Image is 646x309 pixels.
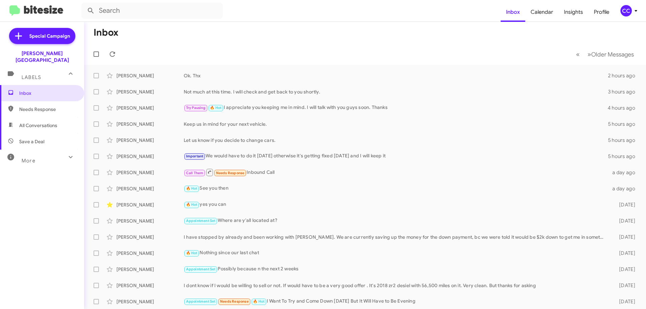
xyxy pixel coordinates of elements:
button: Next [583,47,638,61]
span: Needs Response [220,299,249,304]
span: Labels [22,74,41,80]
div: Inbound Call [184,168,608,177]
input: Search [81,3,223,19]
span: 🔥 Hot [186,202,198,207]
div: [DATE] [608,298,641,305]
span: Appointment Set [186,267,216,271]
button: Previous [572,47,584,61]
span: 🔥 Hot [210,106,221,110]
div: Possibly because n the next 2 weeks [184,265,608,273]
a: Inbox [501,2,525,22]
div: a day ago [608,169,641,176]
span: « [576,50,580,59]
span: More [22,158,35,164]
div: [PERSON_NAME] [116,250,184,257]
div: [PERSON_NAME] [116,282,184,289]
div: a day ago [608,185,641,192]
button: CC [615,5,639,16]
div: I have stopped by already and been working with [PERSON_NAME]. We are currently saving up the mon... [184,234,608,240]
div: [DATE] [608,266,641,273]
div: [PERSON_NAME] [116,72,184,79]
span: 🔥 Hot [253,299,264,304]
span: Appointment Set [186,299,216,304]
span: Call Them [186,171,204,175]
div: I dont know if I would be willing to sell or not. If would have to be a very good offer . It's 20... [184,282,608,289]
div: [PERSON_NAME] [116,218,184,224]
span: Try Pausing [186,106,206,110]
div: We would have to do it [DATE] otherwise it's getting fixed [DATE] and I will keep it [184,152,608,160]
div: [PERSON_NAME] [116,185,184,192]
div: [PERSON_NAME] [116,153,184,160]
a: Calendar [525,2,559,22]
div: [DATE] [608,250,641,257]
div: [PERSON_NAME] [116,266,184,273]
div: Where are y'all located at? [184,217,608,225]
div: Ok. Thx [184,72,608,79]
div: I Want To Try and Come Down [DATE] But It Will Have to Be Evening [184,298,608,305]
div: [DATE] [608,234,641,240]
div: Let us know if you decide to change cars. [184,137,608,144]
span: » [587,50,591,59]
div: Keep us in mind for your next vehicle. [184,121,608,127]
div: Not much at this time. I will check and get back to you shortly. [184,88,608,95]
span: Special Campaign [29,33,70,39]
span: 🔥 Hot [186,186,198,191]
span: Save a Deal [19,138,44,145]
span: All Conversations [19,122,57,129]
span: Needs Response [216,171,245,175]
div: [DATE] [608,282,641,289]
div: 2 hours ago [608,72,641,79]
div: CC [620,5,632,16]
div: yes you can [184,201,608,208]
div: [DATE] [608,218,641,224]
div: 5 hours ago [608,137,641,144]
div: 4 hours ago [608,105,641,111]
span: Needs Response [19,106,76,113]
span: Appointment Set [186,219,216,223]
div: 5 hours ago [608,121,641,127]
div: I appreciate you keeping me in mind. I will talk with you guys soon. Thanks [184,104,608,112]
div: [PERSON_NAME] [116,201,184,208]
div: [PERSON_NAME] [116,105,184,111]
span: Important [186,154,204,158]
span: Older Messages [591,51,634,58]
div: 3 hours ago [608,88,641,95]
div: See you then [184,185,608,192]
nav: Page navigation example [572,47,638,61]
div: [PERSON_NAME] [116,121,184,127]
h1: Inbox [94,27,118,38]
div: [PERSON_NAME] [116,137,184,144]
div: [PERSON_NAME] [116,88,184,95]
span: Inbox [19,90,76,96]
div: [PERSON_NAME] [116,234,184,240]
div: [DATE] [608,201,641,208]
span: 🔥 Hot [186,251,198,255]
div: 5 hours ago [608,153,641,160]
a: Profile [588,2,615,22]
div: [PERSON_NAME] [116,169,184,176]
a: Insights [559,2,588,22]
a: Special Campaign [9,28,75,44]
div: Nothing since our last chat [184,249,608,257]
div: [PERSON_NAME] [116,298,184,305]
